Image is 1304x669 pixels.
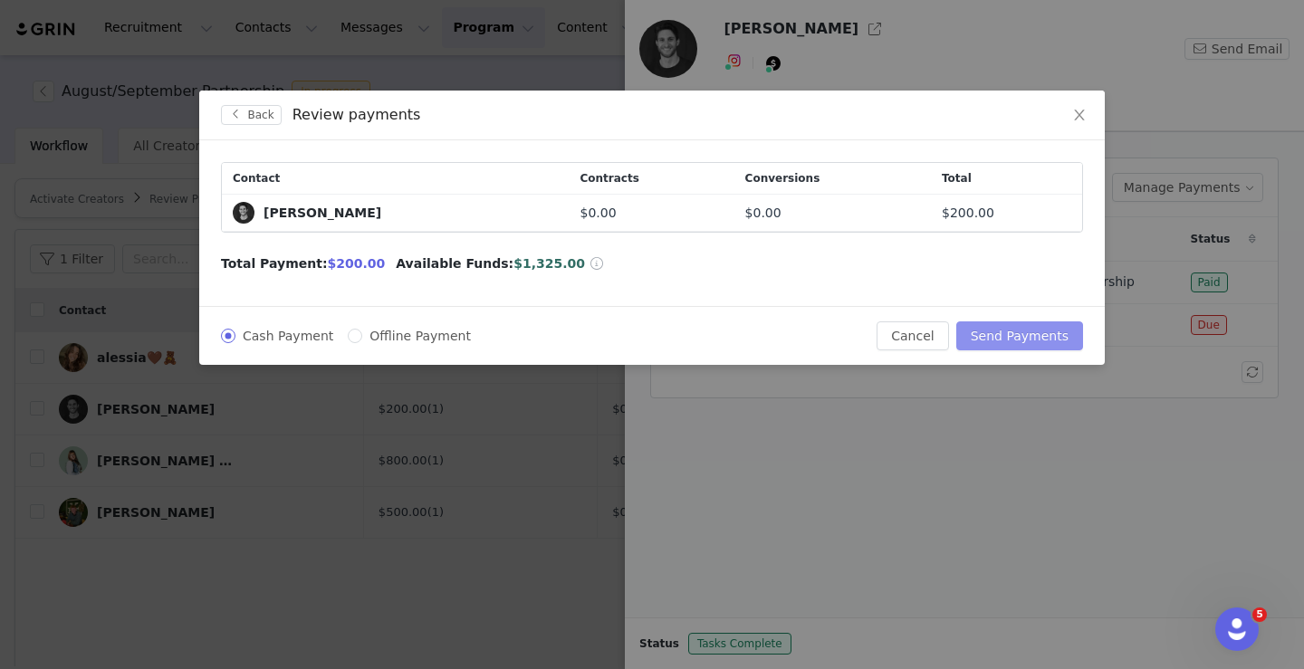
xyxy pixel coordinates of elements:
[362,329,478,343] span: Offline Payment
[233,202,254,224] img: 935c987c-cdab-4870-9d70-849fc7e2535f.jpg
[877,321,948,350] button: Cancel
[264,205,381,220] div: [PERSON_NAME]
[328,256,386,271] span: $200.00
[233,202,381,224] a: [PERSON_NAME]
[235,329,340,343] span: Cash Payment
[396,254,513,273] span: Available Funds:
[745,204,781,223] span: $0.00
[745,170,820,186] span: Conversions
[292,105,421,125] div: Review payments
[513,256,585,271] span: $1,325.00
[221,254,328,273] span: Total Payment:
[1215,607,1259,651] iframe: Intercom live chat
[221,105,282,125] button: Back
[1072,108,1087,122] i: icon: close
[942,205,994,220] span: $200.00
[956,321,1083,350] button: Send Payments
[580,170,639,186] span: Contracts
[580,205,617,220] span: $0.00
[1252,607,1267,622] span: 5
[1054,91,1105,141] button: Close
[233,170,280,186] span: Contact
[942,170,972,186] span: Total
